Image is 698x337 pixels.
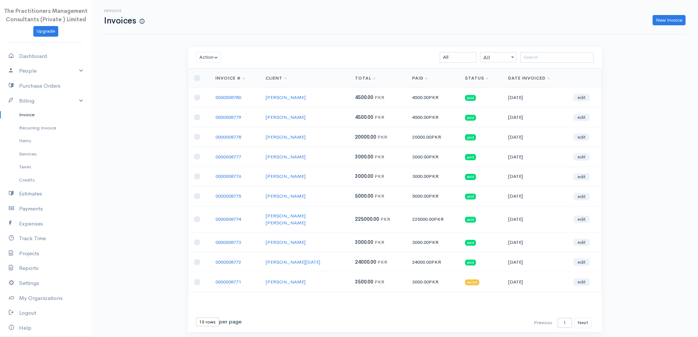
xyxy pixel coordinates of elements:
td: [DATE] [502,88,567,107]
span: PKR [377,134,387,140]
span: PKR [429,154,439,160]
a: 0000008775 [215,193,241,199]
span: 3000.00 [355,154,373,160]
span: PKR [429,239,439,245]
span: The Practitioners Management Consultants (Private ) Limited [4,7,88,23]
a: [PERSON_NAME] [266,114,306,120]
span: PKR [431,134,441,140]
a: 0000008779 [215,114,241,120]
a: Client [266,75,287,81]
span: PKR [374,193,384,199]
a: 0000008773 [215,239,241,245]
td: [DATE] [502,166,567,186]
a: Date Invoiced [508,75,550,81]
a: edit [573,153,590,161]
span: PKR [374,279,384,285]
span: PKR [374,154,384,160]
span: PKR [431,259,441,265]
td: [DATE] [502,252,567,272]
span: PKR [429,94,439,100]
span: 5000.00 [355,193,373,199]
span: 24000.00 [355,259,376,265]
a: 0000008778 [215,134,241,140]
span: partial [465,279,479,285]
td: [DATE] [502,107,567,127]
span: paid [465,240,476,246]
span: PKR [374,173,384,179]
td: 24000.00 [406,252,459,272]
a: Paid [412,75,428,81]
a: edit [573,173,590,180]
span: PKR [429,173,439,179]
a: edit [573,193,590,200]
div: per page [196,318,241,326]
a: 0000008776 [215,173,241,179]
span: All [480,52,517,62]
a: [PERSON_NAME] [266,94,306,100]
span: 3000.00 [355,239,373,245]
td: 225000.00 [406,206,459,232]
a: [PERSON_NAME] [266,173,306,179]
span: PKR [429,114,439,120]
a: [PERSON_NAME] [266,154,306,160]
td: 5000.00 [406,186,459,206]
button: Next [574,318,591,328]
td: [DATE] [502,272,567,292]
span: PKR [429,279,439,285]
a: [PERSON_NAME] [PERSON_NAME] [266,213,306,226]
a: Invoice # [215,75,245,81]
td: 3000.00 [406,166,459,186]
a: 0000008772 [215,259,241,265]
span: All [480,52,516,63]
span: 4500.00 [355,94,373,100]
a: 0000008777 [215,154,241,160]
a: [PERSON_NAME] [266,279,306,285]
span: paid [465,217,476,223]
button: Action [196,52,221,63]
a: Status [465,75,489,81]
a: 0000008780 [215,94,241,100]
a: New Invoice [653,15,686,26]
span: paid [465,174,476,180]
span: paid [465,154,476,160]
span: paid [465,115,476,121]
span: 3500.00 [355,279,373,285]
span: 3000.00 [355,173,373,179]
td: [DATE] [502,147,567,166]
input: Search [520,52,594,63]
h6: Invoice [104,9,144,13]
span: PKR [434,216,444,222]
a: 0000008774 [215,216,241,222]
a: edit [573,94,590,101]
span: PKR [374,94,384,100]
span: PKR [374,114,384,120]
td: [DATE] [502,232,567,252]
span: 20000.00 [355,134,376,140]
span: How to create your first Invoice? [140,18,144,25]
span: 4500.00 [355,114,373,120]
span: PKR [374,239,384,245]
td: 4500.00 [406,107,459,127]
span: 225000.00 [355,216,379,222]
a: edit [573,216,590,223]
a: edit [573,114,590,121]
td: 3000.00 [406,232,459,252]
span: paid [465,95,476,101]
td: [DATE] [502,206,567,232]
h1: Invoices [104,16,144,25]
a: [PERSON_NAME][DATE] [266,259,320,265]
td: [DATE] [502,127,567,147]
a: 0000008771 [215,279,241,285]
span: paid [465,194,476,199]
a: [PERSON_NAME] [266,134,306,140]
span: paid [465,260,476,265]
a: edit [573,239,590,246]
a: edit [573,259,590,266]
span: PKR [380,216,390,222]
a: edit [573,133,590,141]
a: [PERSON_NAME] [266,193,306,199]
a: [PERSON_NAME] [266,239,306,245]
a: Total [355,75,376,81]
td: 20000.00 [406,127,459,147]
a: edit [573,278,590,286]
